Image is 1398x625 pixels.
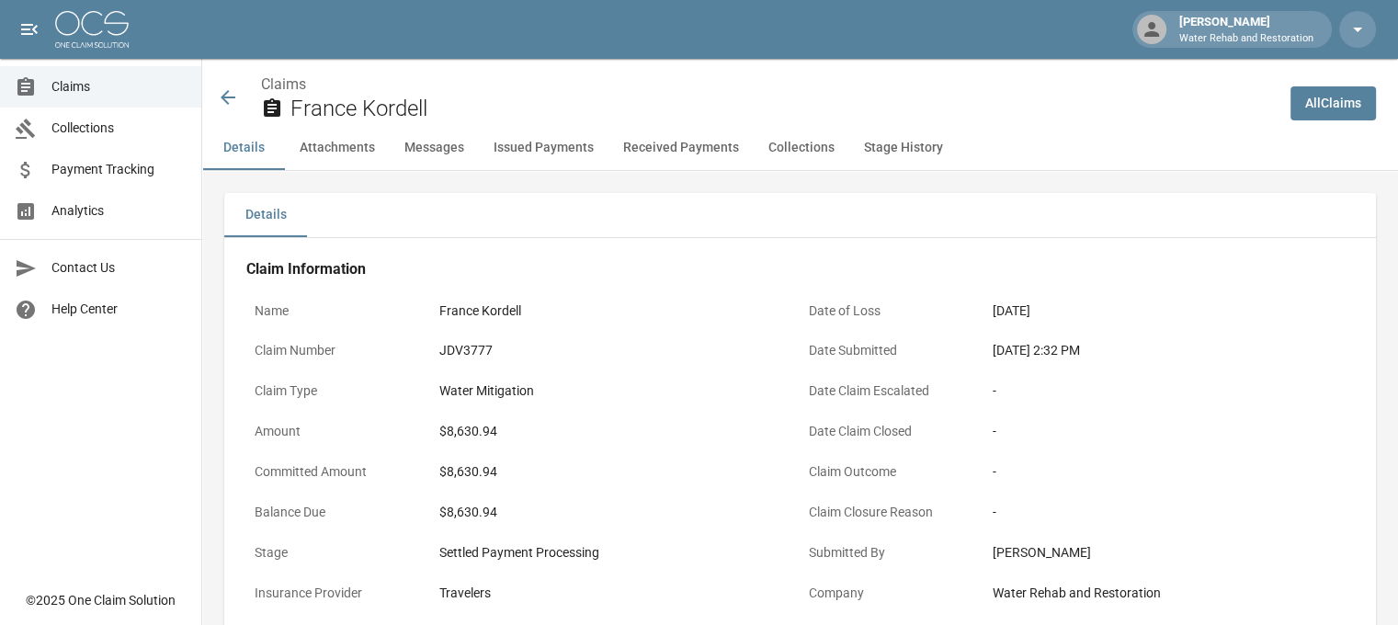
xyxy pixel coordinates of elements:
[246,454,431,490] p: Committed Amount
[261,75,306,93] a: Claims
[246,260,1354,278] h4: Claim Information
[246,535,431,571] p: Stage
[801,373,985,409] p: Date Claim Escalated
[993,422,1346,441] div: -
[993,341,1346,360] div: [DATE] 2:32 PM
[993,543,1346,562] div: [PERSON_NAME]
[801,333,985,369] p: Date Submitted
[26,591,176,609] div: © 2025 One Claim Solution
[51,77,187,97] span: Claims
[224,193,307,237] button: Details
[439,584,792,603] div: Travelers
[439,301,792,321] div: France Kordell
[1290,86,1376,120] a: AllClaims
[993,584,1346,603] div: Water Rehab and Restoration
[202,126,285,170] button: Details
[202,126,1398,170] div: anchor tabs
[51,119,187,138] span: Collections
[801,535,985,571] p: Submitted By
[246,414,431,449] p: Amount
[51,201,187,221] span: Analytics
[1179,31,1313,47] p: Water Rehab and Restoration
[51,300,187,319] span: Help Center
[246,293,431,329] p: Name
[993,503,1346,522] div: -
[801,494,985,530] p: Claim Closure Reason
[439,381,792,401] div: Water Mitigation
[849,126,958,170] button: Stage History
[51,258,187,278] span: Contact Us
[1172,13,1321,46] div: [PERSON_NAME]
[439,422,792,441] div: $8,630.94
[285,126,390,170] button: Attachments
[246,333,431,369] p: Claim Number
[801,454,985,490] p: Claim Outcome
[246,494,431,530] p: Balance Due
[55,11,129,48] img: ocs-logo-white-transparent.png
[608,126,754,170] button: Received Payments
[51,160,187,179] span: Payment Tracking
[246,373,431,409] p: Claim Type
[439,543,792,562] div: Settled Payment Processing
[801,293,985,329] p: Date of Loss
[290,96,1276,122] h2: France Kordell
[11,11,48,48] button: open drawer
[439,341,792,360] div: JDV3777
[261,74,1276,96] nav: breadcrumb
[439,462,792,482] div: $8,630.94
[390,126,479,170] button: Messages
[993,301,1346,321] div: [DATE]
[993,381,1346,401] div: -
[993,462,1346,482] div: -
[801,575,985,611] p: Company
[801,414,985,449] p: Date Claim Closed
[439,503,792,522] div: $8,630.94
[479,126,608,170] button: Issued Payments
[754,126,849,170] button: Collections
[224,193,1376,237] div: details tabs
[246,575,431,611] p: Insurance Provider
